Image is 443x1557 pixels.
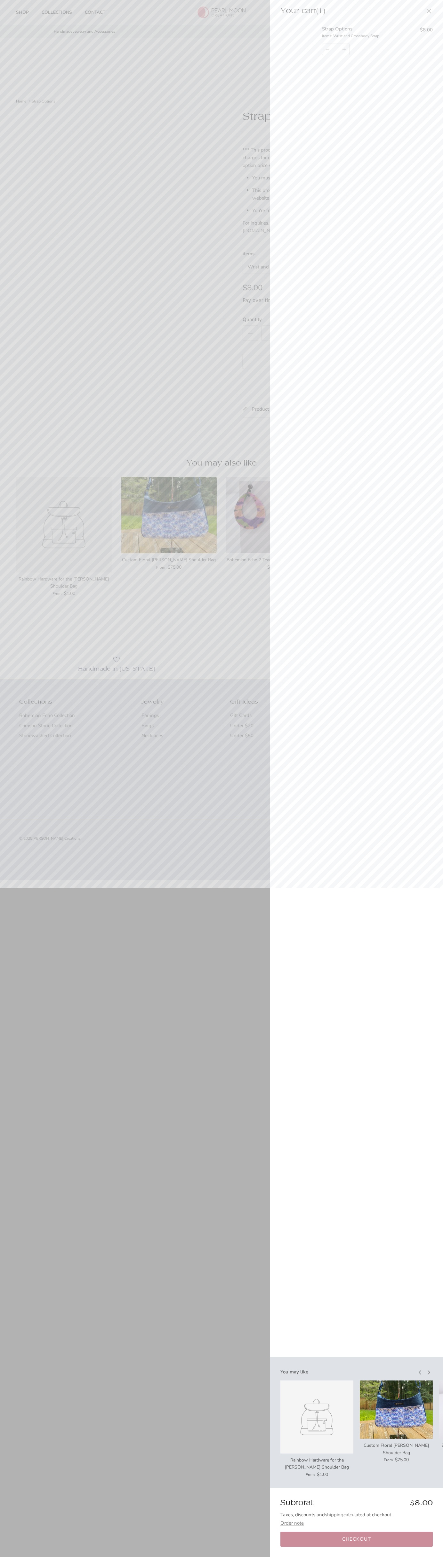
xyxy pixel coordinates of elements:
[280,1511,433,1519] div: Taxes, discounts and calculated at checkout.
[280,1532,433,1547] a: Checkout
[317,1471,328,1478] span: $1.00
[280,1369,416,1375] div: You may like
[322,33,332,38] span: items:
[280,1457,353,1478] a: Rainbow Hardware for the [PERSON_NAME] Shoulder Bag From $1.00
[325,1512,343,1518] a: shipping
[341,44,349,55] a: Increase quantity
[333,33,379,38] span: Wrist and Crossbody Strap
[395,1456,409,1463] span: $75.00
[360,1442,433,1463] a: Custom Floral [PERSON_NAME] Shoulder Bag From $75.00
[322,44,331,55] a: Decrease quantity
[280,1520,304,1526] toggle-target: Order note
[280,1457,353,1471] div: Rainbow Hardware for the [PERSON_NAME] Shoulder Bag
[331,44,341,54] input: Quantity
[316,6,325,15] span: (1)
[280,6,325,16] div: Your cart
[322,26,352,32] a: Strap Options
[420,27,433,33] span: $8.00
[410,1498,433,1508] span: $8.00
[384,1457,393,1463] span: From
[306,1472,315,1478] span: From
[360,1442,433,1456] div: Custom Floral [PERSON_NAME] Shoulder Bag
[280,1498,433,1508] div: Subtotal:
